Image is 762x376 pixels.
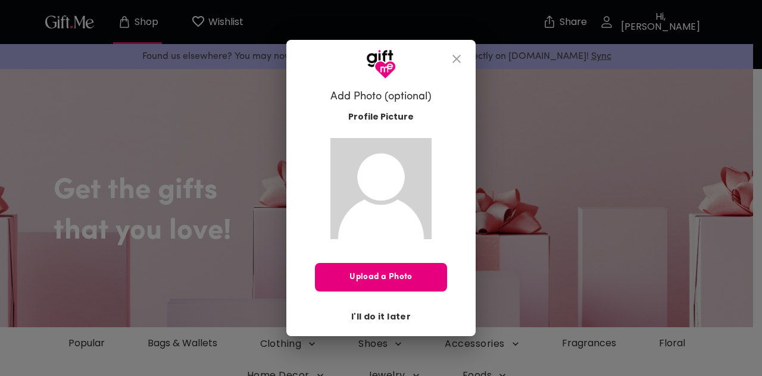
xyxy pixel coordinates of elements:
[348,111,414,123] span: Profile Picture
[330,90,432,104] h6: Add Photo (optional)
[366,49,396,79] img: GiftMe Logo
[442,45,471,73] button: close
[346,306,416,327] button: I'll do it later
[330,138,432,239] img: Gift.me default profile picture
[315,263,447,292] button: Upload a Photo
[315,271,447,284] span: Upload a Photo
[351,310,411,323] span: I'll do it later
